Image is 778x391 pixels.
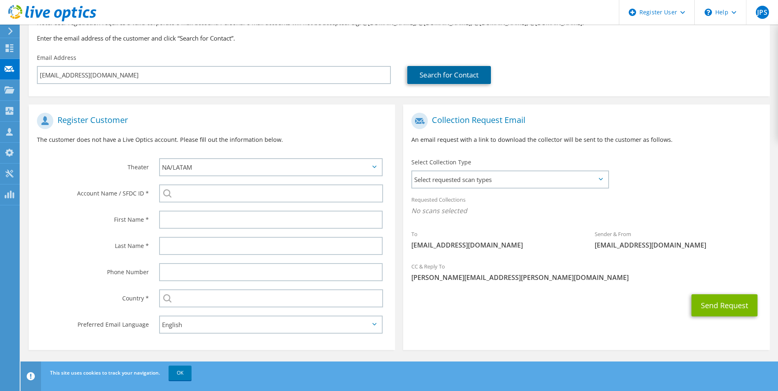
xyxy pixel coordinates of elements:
div: CC & Reply To [403,258,769,286]
label: Email Address [37,54,76,62]
label: Last Name * [37,237,149,250]
span: [EMAIL_ADDRESS][DOMAIN_NAME] [595,241,762,250]
span: [PERSON_NAME][EMAIL_ADDRESS][PERSON_NAME][DOMAIN_NAME] [411,273,761,282]
label: Select Collection Type [411,158,471,166]
div: Requested Collections [403,191,769,221]
label: Account Name / SFDC ID * [37,184,149,198]
span: JPS [756,6,769,19]
a: Search for Contact [407,66,491,84]
label: First Name * [37,211,149,224]
h1: Collection Request Email [411,113,757,129]
label: Theater [37,158,149,171]
div: Sender & From [586,225,770,254]
p: The customer does not have a Live Optics account. Please fill out the information below. [37,135,387,144]
h1: Register Customer [37,113,383,129]
p: An email request with a link to download the collector will be sent to the customer as follows. [411,135,761,144]
h3: Enter the email address of the customer and click “Search for Contact”. [37,34,762,43]
div: To [403,225,586,254]
span: Select requested scan types [412,171,607,188]
span: [EMAIL_ADDRESS][DOMAIN_NAME] [411,241,578,250]
label: Preferred Email Language [37,316,149,329]
label: Phone Number [37,263,149,276]
svg: \n [705,9,712,16]
label: Country * [37,289,149,302]
span: No scans selected [411,206,761,215]
span: This site uses cookies to track your navigation. [50,369,160,376]
button: Send Request [691,294,757,316]
a: OK [169,366,192,380]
